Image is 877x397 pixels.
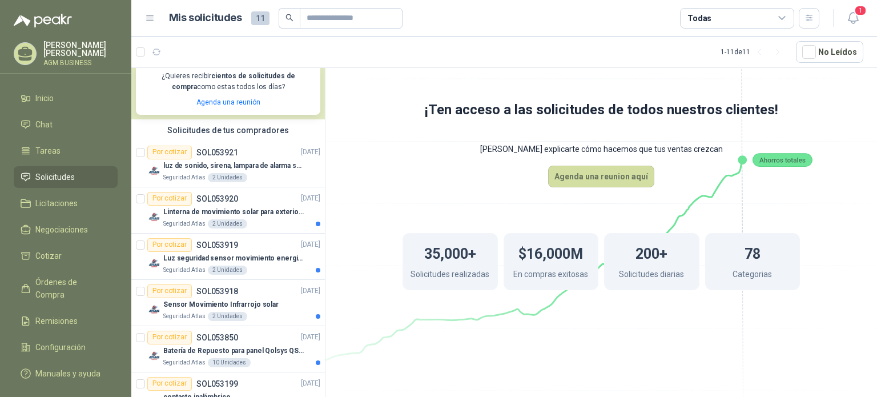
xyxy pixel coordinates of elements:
div: Por cotizar [147,146,192,159]
a: Remisiones [14,310,118,332]
a: Por cotizarSOL053921[DATE] Company Logoluz de sonido, sirena, lampara de alarma solarSeguridad At... [131,141,325,187]
p: [DATE] [301,286,320,296]
div: 2 Unidades [208,266,247,275]
a: Cotizar [14,245,118,267]
span: Configuración [35,341,86,354]
span: Manuales y ayuda [35,367,100,380]
p: AGM BUSINESS [43,59,118,66]
span: Negociaciones [35,223,88,236]
a: Solicitudes [14,166,118,188]
a: Por cotizarSOL053919[DATE] Company LogoLuz seguridad sensor movimiento energia solarSeguridad Atl... [131,234,325,280]
img: Company Logo [147,256,161,270]
p: Seguridad Atlas [163,219,206,228]
p: [DATE] [301,239,320,250]
span: Inicio [35,92,54,105]
div: 2 Unidades [208,173,247,182]
img: Company Logo [147,303,161,316]
div: Por cotizar [147,238,192,252]
img: Company Logo [147,210,161,224]
a: Chat [14,114,118,135]
button: Agenda una reunion aquí [548,166,654,187]
h1: 78 [745,240,761,265]
p: En compras exitosas [513,268,588,283]
div: Por cotizar [147,192,192,206]
img: Company Logo [147,349,161,363]
p: Batería de Repuesto para panel Qolsys QS9302 [163,346,305,356]
p: [DATE] [301,332,320,343]
div: Por cotizar [147,284,192,298]
div: 2 Unidades [208,219,247,228]
div: 2 Unidades [208,312,247,321]
div: 1 - 11 de 11 [721,43,787,61]
a: Órdenes de Compra [14,271,118,306]
button: 1 [843,8,863,29]
p: Solicitudes realizadas [411,268,489,283]
p: SOL053920 [196,195,238,203]
p: ¿Quieres recibir como estas todos los días? [143,71,313,93]
span: search [285,14,293,22]
div: Todas [687,12,711,25]
p: Categorias [733,268,772,283]
a: Por cotizarSOL053918[DATE] Company LogoSensor Movimiento Infrarrojo solarSeguridad Atlas2 Unidades [131,280,325,326]
span: Remisiones [35,315,78,327]
span: 11 [251,11,269,25]
p: Luz seguridad sensor movimiento energia solar [163,253,305,264]
p: [DATE] [301,378,320,389]
a: Manuales y ayuda [14,363,118,384]
button: No Leídos [796,41,863,63]
p: Sensor Movimiento Infrarrojo solar [163,299,279,310]
img: Company Logo [147,164,161,178]
a: Configuración [14,336,118,358]
p: SOL053850 [196,334,238,342]
p: Solicitudes diarias [619,268,684,283]
div: Por cotizar [147,377,192,391]
span: 1 [854,5,867,16]
a: Negociaciones [14,219,118,240]
div: Por cotizar [147,331,192,344]
b: cientos de solicitudes de compra [172,72,295,91]
p: SOL053199 [196,380,238,388]
p: SOL053921 [196,149,238,157]
a: Tareas [14,140,118,162]
span: Chat [35,118,53,131]
p: Seguridad Atlas [163,173,206,182]
img: Logo peakr [14,14,72,27]
p: Linterna de movimiento solar para exteriores con 77 leds [163,207,305,218]
span: Cotizar [35,250,62,262]
a: Licitaciones [14,193,118,214]
span: Tareas [35,145,61,157]
p: SOL053918 [196,287,238,295]
div: 10 Unidades [208,358,251,367]
a: Agenda una reunión [196,98,260,106]
h1: 200+ [635,240,667,265]
span: Solicitudes [35,171,75,183]
div: Solicitudes de tus compradores [131,119,325,141]
p: luz de sonido, sirena, lampara de alarma solar [163,161,305,171]
p: [DATE] [301,193,320,204]
span: Órdenes de Compra [35,276,107,301]
p: [PERSON_NAME] [PERSON_NAME] [43,41,118,57]
h1: $16,000M [518,240,583,265]
p: [DATE] [301,147,320,158]
h1: 35,000+ [424,240,476,265]
a: Por cotizarSOL053850[DATE] Company LogoBatería de Repuesto para panel Qolsys QS9302Seguridad Atla... [131,326,325,372]
a: Por cotizarSOL053920[DATE] Company LogoLinterna de movimiento solar para exteriores con 77 ledsSe... [131,187,325,234]
span: Licitaciones [35,197,78,210]
p: Seguridad Atlas [163,312,206,321]
p: Seguridad Atlas [163,358,206,367]
a: Inicio [14,87,118,109]
p: Seguridad Atlas [163,266,206,275]
p: SOL053919 [196,241,238,249]
h1: Mis solicitudes [169,10,242,26]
